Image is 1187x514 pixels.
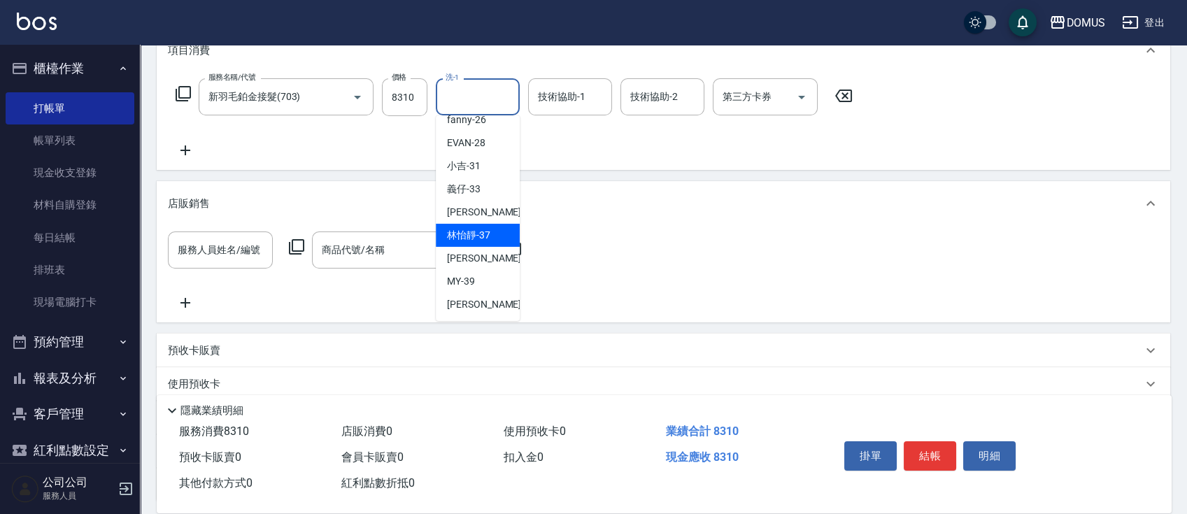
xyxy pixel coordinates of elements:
[447,228,490,243] span: 林怡靜 -37
[1044,8,1111,37] button: DOMUS
[1066,14,1105,31] div: DOMUS
[168,197,210,211] p: 店販銷售
[157,367,1170,401] div: 使用預收卡
[157,181,1170,226] div: 店販銷售
[6,222,134,254] a: 每日結帳
[179,450,241,464] span: 預收卡販賣 0
[11,475,39,503] img: Person
[341,476,415,490] span: 紅利點數折抵 0
[665,424,738,438] span: 業績合計 8310
[179,476,253,490] span: 其他付款方式 0
[341,450,404,464] span: 會員卡販賣 0
[6,324,134,360] button: 預約管理
[6,360,134,397] button: 報表及分析
[208,72,255,83] label: 服務名稱/代號
[17,13,57,30] img: Logo
[6,124,134,157] a: 帳單列表
[346,86,369,108] button: Open
[446,72,459,83] label: 洗-1
[447,251,535,266] span: [PERSON_NAME] -38
[963,441,1016,471] button: 明細
[1009,8,1037,36] button: save
[504,424,566,438] span: 使用預收卡 0
[168,377,220,392] p: 使用預收卡
[157,334,1170,367] div: 預收卡販賣
[447,205,535,220] span: [PERSON_NAME] -34
[6,189,134,221] a: 材料自購登錄
[180,404,243,418] p: 隱藏業績明細
[6,92,134,124] a: 打帳單
[1116,10,1170,36] button: 登出
[790,86,813,108] button: Open
[447,136,485,150] span: EVAN -28
[43,476,114,490] h5: 公司公司
[179,424,249,438] span: 服務消費 8310
[665,450,738,464] span: 現金應收 8310
[392,72,406,83] label: 價格
[447,159,481,173] span: 小吉 -31
[168,43,210,58] p: 項目消費
[341,424,392,438] span: 店販消費 0
[447,113,486,127] span: fanny -26
[504,450,543,464] span: 扣入金 0
[43,490,114,502] p: 服務人員
[6,432,134,469] button: 紅利點數設定
[447,182,481,197] span: 義仔 -33
[6,396,134,432] button: 客戶管理
[447,274,475,289] span: MY -39
[844,441,897,471] button: 掛單
[904,441,956,471] button: 結帳
[157,28,1170,73] div: 項目消費
[168,343,220,358] p: 預收卡販賣
[6,254,134,286] a: 排班表
[6,286,134,318] a: 現場電腦打卡
[6,157,134,189] a: 現金收支登錄
[447,297,535,312] span: [PERSON_NAME] -40
[6,50,134,87] button: 櫃檯作業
